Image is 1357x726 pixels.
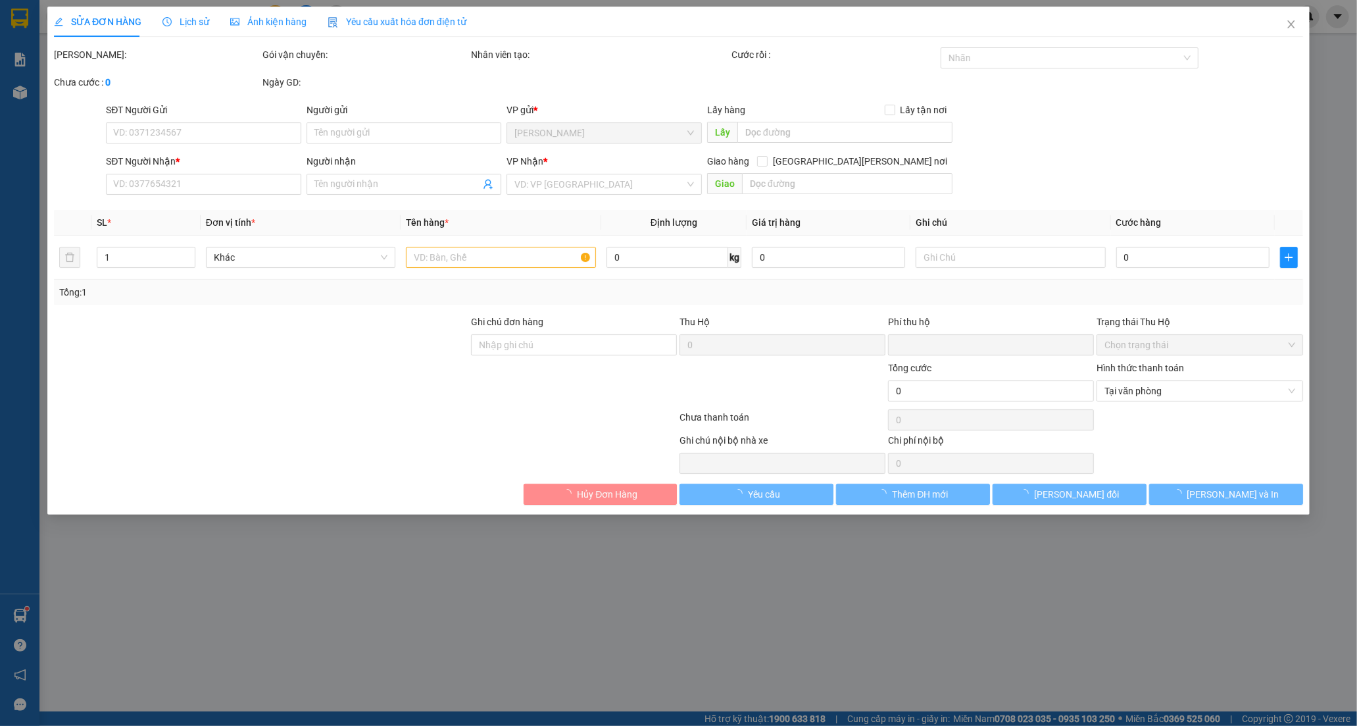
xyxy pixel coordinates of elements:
button: [PERSON_NAME] đổi [993,484,1147,505]
span: user-add [483,179,494,190]
th: Ghi chú [910,210,1110,236]
input: VD: Bàn, Ghế [406,247,595,268]
div: Ghi chú nội bộ nhà xe [679,433,885,453]
button: Close [1273,7,1310,43]
div: Gói vận chuyển: [262,47,468,62]
span: Gửi: [11,11,32,25]
button: plus [1280,247,1298,268]
span: Giá trị hàng [752,217,801,228]
input: Ghi chú đơn hàng [471,334,677,355]
div: Người nhận [307,154,502,169]
div: Chưa thanh toán [678,410,887,433]
span: close [1286,19,1296,30]
span: Khác [214,247,387,267]
span: picture [230,17,239,26]
span: [PERSON_NAME] đổi [1035,487,1120,502]
span: Chọn trạng thái [1105,335,1295,355]
span: loading [733,489,748,498]
span: Định lượng [651,217,697,228]
button: Thêm ĐH mới [836,484,990,505]
span: Yêu cầu xuất hóa đơn điện tử [328,16,466,27]
span: Lấy [707,122,737,143]
img: icon [328,17,338,28]
label: Ghi chú đơn hàng [471,317,543,327]
span: loading [1020,489,1035,498]
div: [PERSON_NAME] [11,11,116,41]
span: Lấy tận nơi [895,103,952,117]
span: Lấy hàng [707,105,745,115]
div: Ngày GD: [262,75,468,90]
div: Tổng: 1 [59,285,524,299]
div: [PERSON_NAME] [126,11,232,41]
div: Trạng thái Thu Hộ [1097,315,1303,329]
div: Chưa cước : [54,75,260,90]
div: 0849033811 [126,57,232,75]
span: Tên hàng [406,217,449,228]
span: Tổng cước [889,363,932,373]
span: Thu Hộ [679,317,710,327]
div: Phí thu hộ [889,315,1095,334]
span: edit [54,17,63,26]
span: Giao [707,173,742,194]
div: SĐT Người Gửi [106,103,301,117]
span: loading [1173,489,1187,498]
div: Cước rồi : [732,47,938,62]
button: delete [59,247,80,268]
div: Chi phí nội bộ [889,433,1095,453]
button: Yêu cầu [680,484,834,505]
span: [PERSON_NAME] và In [1187,487,1279,502]
span: kg [728,247,741,268]
div: Nhân viên tạo: [471,47,729,62]
input: Ghi Chú [916,247,1105,268]
div: [PERSON_NAME]: [54,47,260,62]
div: QUYÊN [126,41,232,57]
span: plus [1281,252,1297,263]
span: SL [97,217,107,228]
span: loading [878,489,893,498]
span: VP Phan Rang [515,123,695,143]
div: Người gửi [307,103,502,117]
span: Nhận: [126,11,157,25]
span: Ảnh kiện hàng [230,16,307,27]
input: Dọc đường [742,173,952,194]
span: loading [563,489,578,498]
div: QUỲNH [11,41,116,57]
button: Hủy Đơn Hàng [524,484,678,505]
div: 0794142721 [11,57,116,75]
div: SĐT Người Nhận [106,154,301,169]
span: Giao hàng [707,156,749,167]
span: clock-circle [162,17,172,26]
span: VP Nhận [507,156,544,167]
span: Lịch sử [162,16,209,27]
span: Đơn vị tính [206,217,255,228]
span: [GEOGRAPHIC_DATA][PERSON_NAME] nơi [768,154,952,169]
span: Cước hàng [1116,217,1162,228]
b: 0 [105,77,111,88]
div: VP gửi [507,103,703,117]
span: Tại văn phòng [1105,381,1295,401]
label: Hình thức thanh toán [1097,363,1185,373]
input: Dọc đường [737,122,952,143]
span: SỬA ĐƠN HÀNG [54,16,141,27]
span: Thêm ĐH mới [893,487,949,502]
button: [PERSON_NAME] và In [1149,484,1303,505]
span: CC [124,83,139,97]
span: Yêu cầu [748,487,780,502]
span: Hủy Đơn Hàng [578,487,638,502]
